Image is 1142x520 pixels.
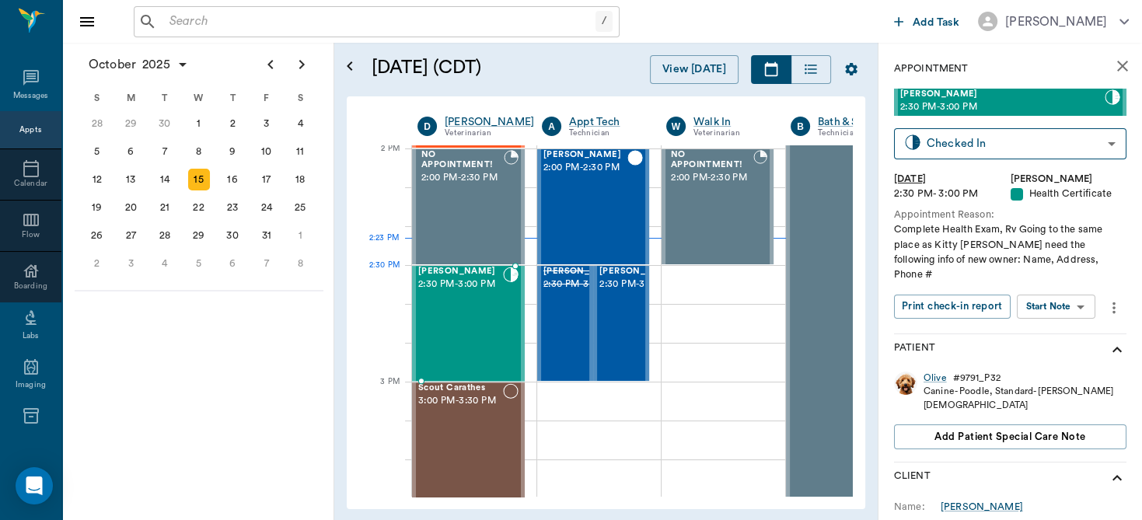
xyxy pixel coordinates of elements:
[1011,172,1127,187] div: [PERSON_NAME]
[188,253,210,274] div: Wednesday, November 5, 2025
[188,197,210,218] div: Wednesday, October 22, 2025
[894,469,931,487] p: Client
[13,90,49,102] div: Messages
[148,86,182,110] div: T
[16,379,46,391] div: Imaging
[163,11,595,33] input: Search
[222,225,243,246] div: Thursday, October 30, 2025
[86,54,139,75] span: October
[120,253,141,274] div: Monday, November 3, 2025
[289,113,311,134] div: Saturday, October 4, 2025
[1108,340,1126,359] svg: show more
[894,172,1011,187] div: [DATE]
[154,113,176,134] div: Tuesday, September 30, 2025
[894,500,941,514] div: Name:
[182,86,216,110] div: W
[924,399,1113,412] div: [DEMOGRAPHIC_DATA]
[256,253,278,274] div: Friday, November 7, 2025
[154,169,176,190] div: Tuesday, October 14, 2025
[222,197,243,218] div: Thursday, October 23, 2025
[250,86,284,110] div: F
[16,467,53,504] div: Open Intercom Messenger
[1108,469,1126,487] svg: show more
[256,197,278,218] div: Friday, October 24, 2025
[894,424,1126,449] button: Add patient Special Care Note
[894,222,1126,282] div: Complete Health Exam, Rv Going to the same place as Kitty [PERSON_NAME] need the following info o...
[114,86,148,110] div: M
[80,86,114,110] div: S
[86,253,108,274] div: Sunday, November 2, 2025
[256,169,278,190] div: Friday, October 17, 2025
[188,225,210,246] div: Wednesday, October 29, 2025
[86,113,108,134] div: Sunday, September 28, 2025
[289,141,311,162] div: Saturday, October 11, 2025
[86,169,108,190] div: Sunday, October 12, 2025
[188,113,210,134] div: Wednesday, October 1, 2025
[222,141,243,162] div: Thursday, October 9, 2025
[86,141,108,162] div: Sunday, October 5, 2025
[894,295,1011,319] button: Print check-in report
[289,225,311,246] div: Saturday, November 1, 2025
[924,385,1113,398] div: Canine - Poodle, Standard - [PERSON_NAME]
[120,197,141,218] div: Monday, October 20, 2025
[1102,295,1126,321] button: more
[289,197,311,218] div: Saturday, October 25, 2025
[953,372,1001,385] div: # 9791_P32
[72,6,103,37] button: Close drawer
[256,113,278,134] div: Friday, October 3, 2025
[255,49,286,80] button: Previous page
[139,54,173,75] span: 2025
[900,99,1105,115] span: 2:30 PM - 3:00 PM
[934,428,1085,445] span: Add patient Special Care Note
[188,169,210,190] div: Today, Wednesday, October 15, 2025
[120,169,141,190] div: Monday, October 13, 2025
[894,61,968,76] p: Appointment
[222,113,243,134] div: Thursday, October 2, 2025
[650,55,739,84] button: View [DATE]
[120,113,141,134] div: Monday, September 29, 2025
[215,86,250,110] div: T
[1107,51,1138,82] button: close
[289,169,311,190] div: Saturday, October 18, 2025
[154,197,176,218] div: Tuesday, October 21, 2025
[283,86,317,110] div: S
[86,197,108,218] div: Sunday, October 19, 2025
[888,7,966,36] button: Add Task
[894,208,1126,222] div: Appointment Reason:
[256,141,278,162] div: Friday, October 10, 2025
[23,330,39,342] div: Labs
[1005,12,1107,31] div: [PERSON_NAME]
[894,372,917,395] img: Profile Image
[894,340,935,359] p: Patient
[1026,298,1071,316] div: Start Note
[289,253,311,274] div: Saturday, November 8, 2025
[222,169,243,190] div: Thursday, October 16, 2025
[154,225,176,246] div: Tuesday, October 28, 2025
[154,253,176,274] div: Tuesday, November 4, 2025
[941,500,1023,514] a: [PERSON_NAME]
[286,49,317,80] button: Next page
[966,7,1141,36] button: [PERSON_NAME]
[86,225,108,246] div: Sunday, October 26, 2025
[595,11,613,32] div: /
[924,372,947,385] a: Olive
[188,141,210,162] div: Wednesday, October 8, 2025
[1011,187,1127,201] div: Health Certificate
[81,49,197,80] button: October2025
[341,37,359,96] button: Open calendar
[19,124,41,136] div: Appts
[894,187,1011,201] div: 2:30 PM - 3:00 PM
[222,253,243,274] div: Thursday, November 6, 2025
[120,225,141,246] div: Monday, October 27, 2025
[927,134,1102,152] div: Checked In
[120,141,141,162] div: Monday, October 6, 2025
[372,55,559,80] h5: [DATE] (CDT)
[900,89,1105,99] span: [PERSON_NAME]
[154,141,176,162] div: Tuesday, October 7, 2025
[256,225,278,246] div: Friday, October 31, 2025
